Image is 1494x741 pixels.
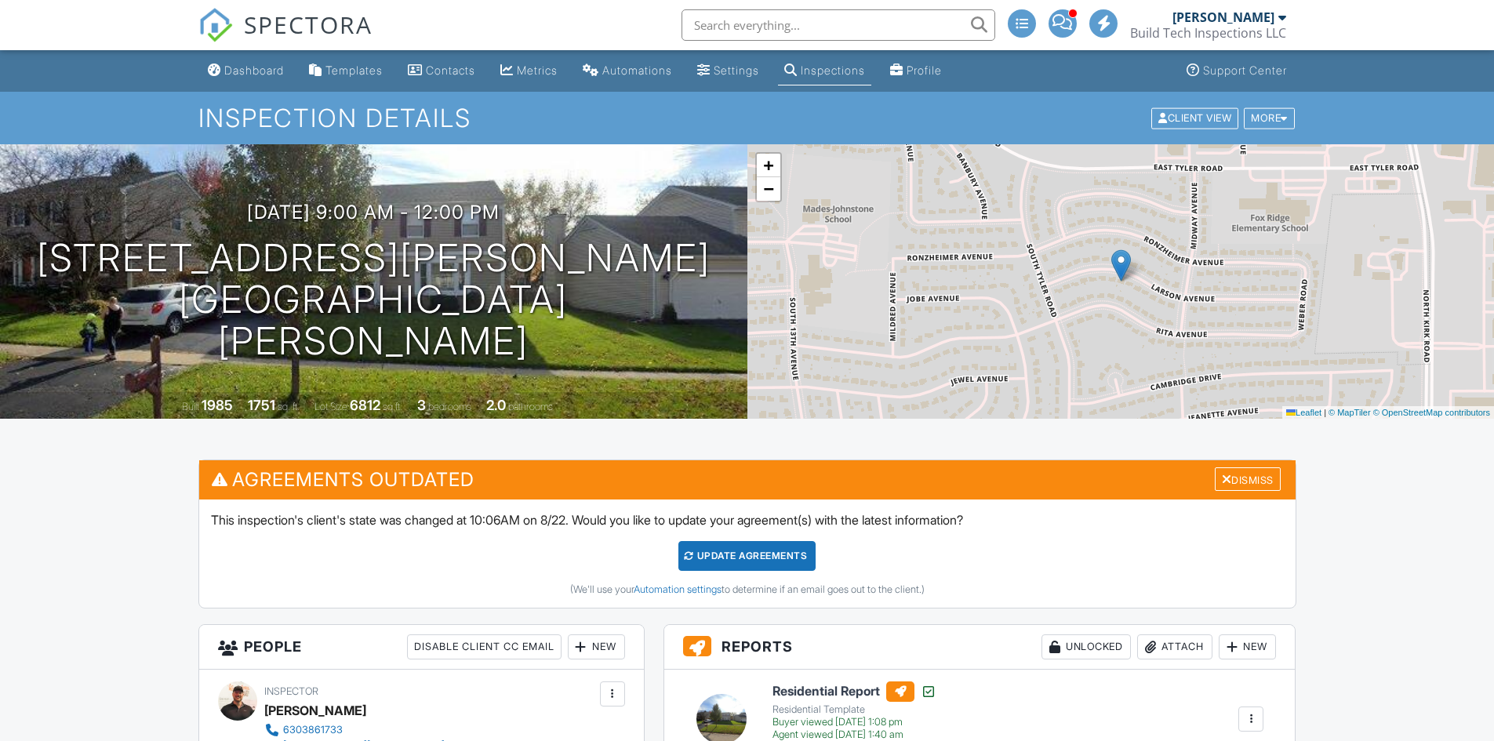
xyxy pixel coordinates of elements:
[576,56,678,85] a: Automations (Advanced)
[199,625,644,670] h3: People
[248,397,275,413] div: 1751
[1151,107,1238,129] div: Client View
[714,64,759,77] div: Settings
[303,56,389,85] a: Templates
[211,583,1284,596] div: (We'll use your to determine if an email goes out to the client.)
[264,685,318,697] span: Inspector
[757,177,780,201] a: Zoom out
[778,56,871,85] a: Inspections
[801,64,865,77] div: Inspections
[325,64,383,77] div: Templates
[772,681,936,702] h6: Residential Report
[1219,634,1276,659] div: New
[278,401,300,412] span: sq. ft.
[182,401,199,412] span: Built
[494,56,564,85] a: Metrics
[402,56,482,85] a: Contacts
[247,202,500,223] h3: [DATE] 9:00 am - 12:00 pm
[1137,634,1212,659] div: Attach
[568,634,625,659] div: New
[264,722,445,738] a: 6303861733
[264,699,366,722] div: [PERSON_NAME]
[763,179,773,198] span: −
[314,401,347,412] span: Lot Size
[634,583,722,595] a: Automation settings
[907,64,942,77] div: Profile
[198,8,233,42] img: The Best Home Inspection Software - Spectora
[772,728,936,741] div: Agent viewed [DATE] 1:40 am
[1172,9,1274,25] div: [PERSON_NAME]
[198,21,373,54] a: SPECTORA
[757,154,780,177] a: Zoom in
[664,625,1296,670] h3: Reports
[25,238,722,361] h1: [STREET_ADDRESS][PERSON_NAME] [GEOGRAPHIC_DATA][PERSON_NAME]
[417,397,426,413] div: 3
[283,724,343,736] div: 6303861733
[199,499,1296,608] div: This inspection's client's state was changed at 10:06AM on 8/22. Would you like to update your ag...
[198,104,1296,132] h1: Inspection Details
[1324,408,1326,417] span: |
[426,64,475,77] div: Contacts
[428,401,471,412] span: bedrooms
[244,8,373,41] span: SPECTORA
[1215,467,1281,492] div: Dismiss
[1130,25,1286,41] div: Build Tech Inspections LLC
[1150,111,1242,123] a: Client View
[772,681,936,741] a: Residential Report Residential Template Buyer viewed [DATE] 1:08 pm Agent viewed [DATE] 1:40 am
[691,56,765,85] a: Settings
[508,401,553,412] span: bathrooms
[772,716,936,728] div: Buyer viewed [DATE] 1:08 pm
[199,460,1296,499] h3: Agreements Outdated
[1329,408,1371,417] a: © MapTiler
[763,155,773,175] span: +
[224,64,284,77] div: Dashboard
[1203,64,1287,77] div: Support Center
[1041,634,1131,659] div: Unlocked
[517,64,558,77] div: Metrics
[202,397,233,413] div: 1985
[350,397,380,413] div: 6812
[383,401,402,412] span: sq.ft.
[772,703,936,716] div: Residential Template
[682,9,995,41] input: Search everything...
[1286,408,1321,417] a: Leaflet
[678,541,816,571] div: Update Agreements
[1111,249,1131,282] img: Marker
[407,634,562,659] div: Disable Client CC Email
[602,64,672,77] div: Automations
[202,56,290,85] a: Dashboard
[1373,408,1490,417] a: © OpenStreetMap contributors
[486,397,506,413] div: 2.0
[1180,56,1293,85] a: Support Center
[884,56,948,85] a: Company Profile
[1244,107,1295,129] div: More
